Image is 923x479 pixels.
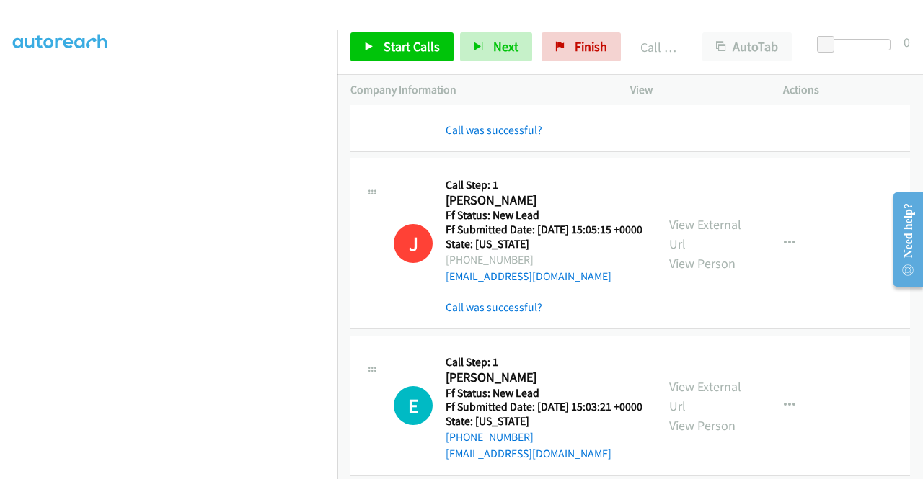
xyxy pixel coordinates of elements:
[493,38,518,55] span: Next
[542,32,621,61] a: Finish
[446,251,642,269] div: [PHONE_NUMBER]
[669,255,736,272] a: View Person
[446,386,642,400] h5: Ff Status: New Lead
[446,123,542,137] a: Call was successful?
[640,37,676,57] p: Call Completed
[446,223,642,237] h5: Ff Submitted Date: [DATE] 15:05:15 +0000
[446,237,642,251] h5: State: [US_STATE]
[630,81,757,99] p: View
[394,224,433,263] h1: J
[446,400,642,414] h5: Ff Submitted Date: [DATE] 15:03:21 +0000
[350,32,454,61] a: Start Calls
[460,32,532,61] button: Next
[824,39,891,50] div: Delay between calls (in seconds)
[446,269,611,283] a: [EMAIL_ADDRESS][DOMAIN_NAME]
[446,208,642,223] h5: Ff Status: New Lead
[384,38,440,55] span: Start Calls
[394,386,433,425] div: The call is yet to be attempted
[394,386,433,425] h1: E
[702,32,792,61] button: AutoTab
[446,355,642,370] h5: Call Step: 1
[669,216,741,252] a: View External Url
[350,81,604,99] p: Company Information
[882,182,923,297] iframe: Resource Center
[446,178,642,192] h5: Call Step: 1
[446,430,534,444] a: [PHONE_NUMBER]
[904,32,910,52] div: 0
[669,417,736,434] a: View Person
[446,447,611,460] a: [EMAIL_ADDRESS][DOMAIN_NAME]
[669,378,741,414] a: View External Url
[446,300,542,314] a: Call was successful?
[783,81,910,99] p: Actions
[575,38,607,55] span: Finish
[446,192,638,209] h2: [PERSON_NAME]
[446,370,638,386] h2: [PERSON_NAME]
[446,414,642,429] h5: State: [US_STATE]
